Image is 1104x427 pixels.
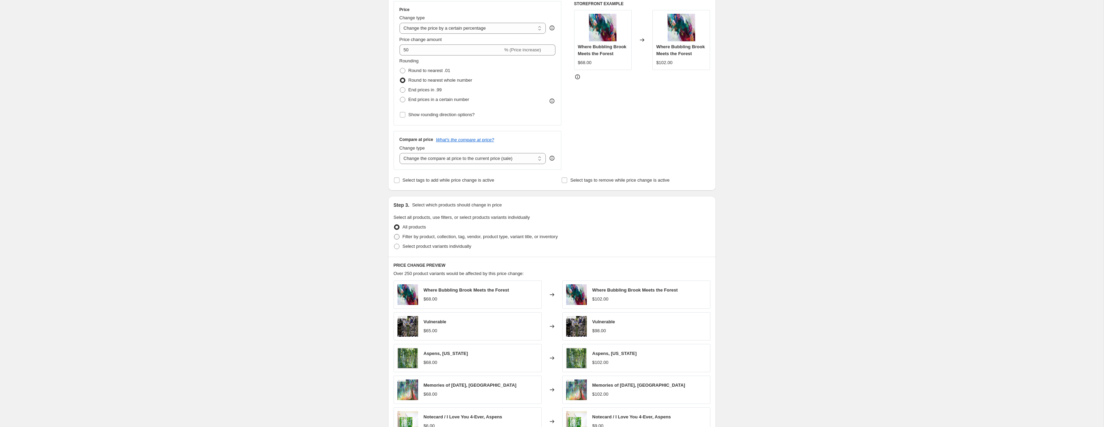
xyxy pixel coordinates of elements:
[408,68,450,73] span: Round to nearest .01
[592,327,606,334] div: $98.00
[394,215,530,220] span: Select all products, use filters, or select products variants individually
[424,351,468,356] span: Aspens, [US_STATE]
[566,316,587,337] img: LASTBSLR9x12Vulnerablecopycopy_b31cc924-5eb9-4902-a179-ca318bd9518f_80x.jpg
[424,327,437,334] div: $65.00
[394,202,410,209] h2: Step 3.
[397,284,418,305] img: MajaGeorgiouPrints-36_80x.jpg
[504,47,541,52] span: % (Price increase)
[400,7,410,12] h3: Price
[592,391,609,398] div: $102.00
[592,287,678,293] span: Where Bubbling Brook Meets the Forest
[400,137,433,142] h3: Compare at price
[592,351,637,356] span: Aspens, [US_STATE]
[578,59,592,66] div: $68.00
[566,284,587,305] img: MajaGeorgiouPrints-36_80x.jpg
[656,59,672,66] div: $102.00
[394,263,710,268] h6: PRICE CHANGE PREVIEW
[403,244,471,249] span: Select product variants individually
[412,202,502,209] p: Select which products should change in price
[424,319,446,324] span: Vulnerable
[408,78,472,83] span: Round to nearest whole number
[589,14,617,41] img: MajaGeorgiouPrints-36_80x.jpg
[408,87,442,92] span: End prices in .99
[592,296,609,303] div: $102.00
[592,319,615,324] span: Vulnerable
[424,383,516,388] span: Memories of [DATE], [GEOGRAPHIC_DATA]
[408,97,469,102] span: End prices in a certain number
[566,379,587,400] img: BSLRMemoriescopy_620bc5f4-8456-4416-b098-0e72ae43f23f_80x.jpg
[656,44,705,56] span: Where Bubbling Brook Meets the Forest
[400,15,425,20] span: Change type
[549,24,555,31] div: help
[424,359,437,366] div: $68.00
[400,145,425,151] span: Change type
[403,177,494,183] span: Select tags to add while price change is active
[424,414,502,419] span: Notecard / I Love You 4-Ever, Aspens
[570,177,670,183] span: Select tags to remove while price change is active
[424,287,509,293] span: Where Bubbling Brook Meets the Forest
[397,348,418,368] img: 28CCA640-5C61-44D1-BC41-4533A5956727_80x.jpg
[592,383,685,388] span: Memories of [DATE], [GEOGRAPHIC_DATA]
[592,359,609,366] div: $102.00
[394,271,524,276] span: Over 250 product variants would be affected by this price change:
[578,44,627,56] span: Where Bubbling Brook Meets the Forest
[424,296,437,303] div: $68.00
[400,44,503,55] input: -15
[397,316,418,337] img: LASTBSLR9x12Vulnerablecopycopy_b31cc924-5eb9-4902-a179-ca318bd9518f_80x.jpg
[566,348,587,368] img: 28CCA640-5C61-44D1-BC41-4533A5956727_80x.jpg
[397,379,418,400] img: BSLRMemoriescopy_620bc5f4-8456-4416-b098-0e72ae43f23f_80x.jpg
[574,1,710,7] h6: STOREFRONT EXAMPLE
[408,112,475,117] span: Show rounding direction options?
[424,391,437,398] div: $68.00
[403,234,558,239] span: Filter by product, collection, tag, vendor, product type, variant title, or inventory
[400,37,442,42] span: Price change amount
[400,58,419,63] span: Rounding
[403,224,426,230] span: All products
[668,14,695,41] img: MajaGeorgiouPrints-36_80x.jpg
[549,155,555,162] div: help
[592,414,671,419] span: Notecard / I Love You 4-Ever, Aspens
[436,137,494,142] button: What's the compare at price?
